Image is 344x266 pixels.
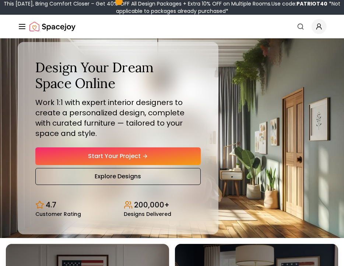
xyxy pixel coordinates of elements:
div: Design stats [35,194,201,217]
img: Spacejoy Logo [29,19,76,34]
a: Spacejoy [29,19,76,34]
a: Explore Designs [35,168,201,185]
h1: Design Your Dream Space Online [35,60,201,91]
a: Start Your Project [35,147,201,165]
small: Designs Delivered [124,211,171,217]
p: 200,000+ [134,200,169,210]
nav: Global [18,15,326,38]
small: Customer Rating [35,211,81,217]
p: 4.7 [46,200,56,210]
p: Work 1:1 with expert interior designers to create a personalized design, complete with curated fu... [35,97,201,139]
